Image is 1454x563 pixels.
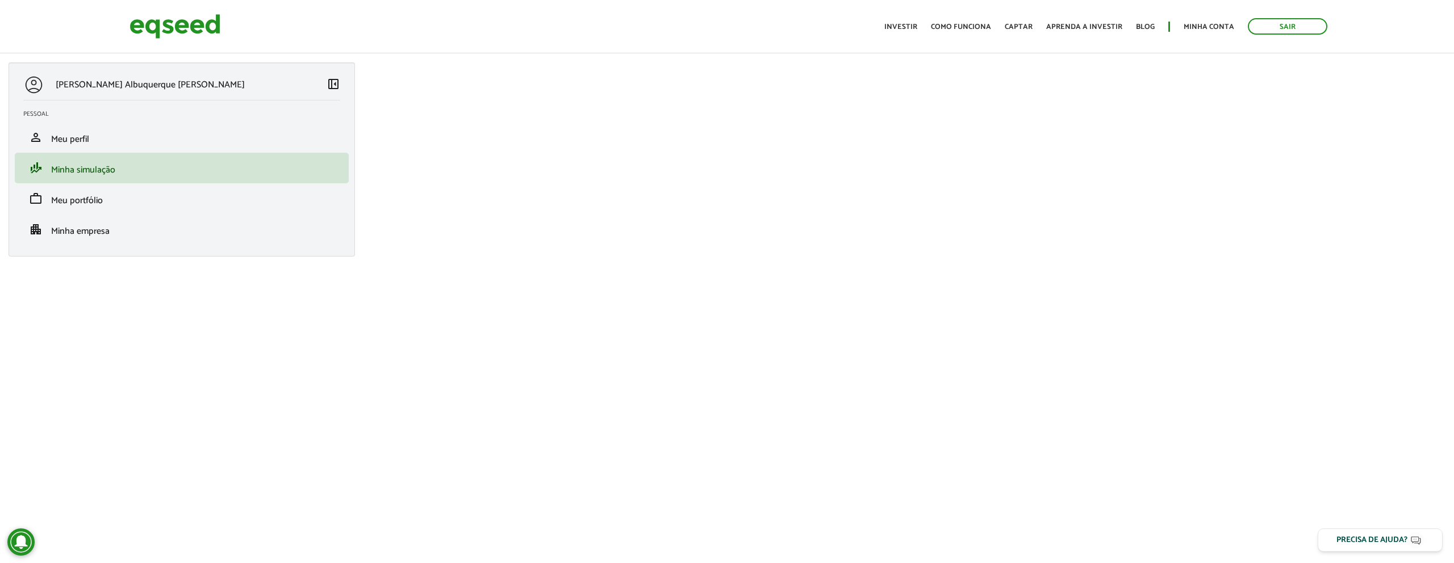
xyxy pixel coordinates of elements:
[23,222,340,236] a: apartmentMinha empresa
[15,153,349,183] li: Minha simulação
[15,183,349,214] li: Meu portfólio
[884,23,917,31] a: Investir
[1046,23,1122,31] a: Aprenda a investir
[51,162,115,178] span: Minha simulação
[327,77,340,93] a: Colapsar menu
[29,131,43,144] span: person
[327,77,340,91] span: left_panel_close
[29,222,43,236] span: apartment
[1184,23,1234,31] a: Minha conta
[23,161,340,175] a: finance_modeMinha simulação
[129,11,220,41] img: EqSeed
[51,132,89,147] span: Meu perfil
[1136,23,1155,31] a: Blog
[15,214,349,245] li: Minha empresa
[29,161,43,175] span: finance_mode
[23,131,340,144] a: personMeu perfil
[15,122,349,153] li: Meu perfil
[23,111,349,117] h2: Pessoal
[1005,23,1033,31] a: Captar
[56,79,245,90] p: [PERSON_NAME] Albuquerque [PERSON_NAME]
[1248,18,1327,35] a: Sair
[931,23,991,31] a: Como funciona
[29,192,43,205] span: work
[51,193,103,208] span: Meu portfólio
[51,224,110,239] span: Minha empresa
[23,192,340,205] a: workMeu portfólio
